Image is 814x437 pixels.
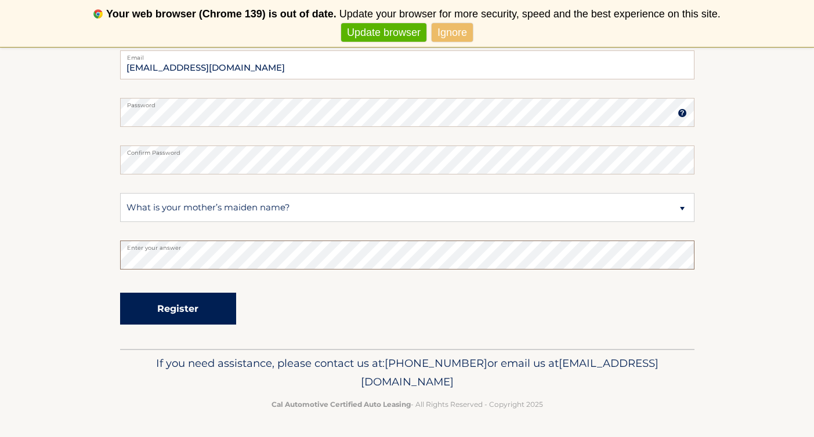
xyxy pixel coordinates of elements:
button: Register [120,293,236,325]
strong: Cal Automotive Certified Auto Leasing [272,400,411,409]
a: Update browser [341,23,426,42]
input: Email [120,50,694,79]
p: If you need assistance, please contact us at: or email us at [128,354,687,391]
label: Confirm Password [120,145,694,155]
label: Password [120,98,694,107]
label: Enter your answer [120,241,694,250]
a: Ignore [432,23,473,42]
span: Update your browser for more security, speed and the best experience on this site. [339,8,721,20]
p: - All Rights Reserved - Copyright 2025 [128,398,687,410]
span: [PHONE_NUMBER] [385,356,487,370]
b: Your web browser (Chrome 139) is out of date. [106,8,337,20]
img: tooltip.svg [678,108,687,118]
span: [EMAIL_ADDRESS][DOMAIN_NAME] [361,356,659,388]
label: Email [120,50,694,60]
